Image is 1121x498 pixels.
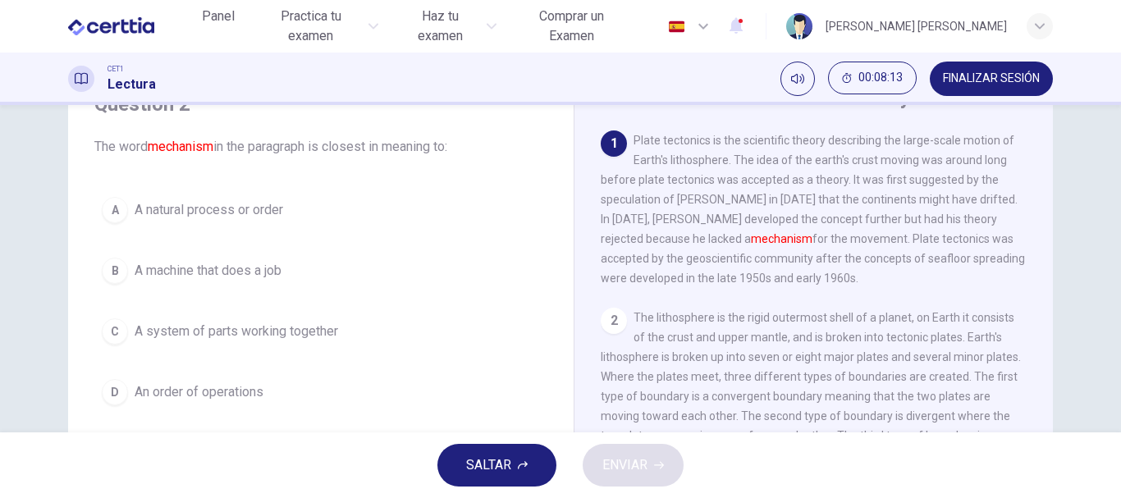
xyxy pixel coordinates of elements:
[68,10,192,43] a: CERTTIA logo
[102,197,128,223] div: A
[108,75,156,94] h1: Lectura
[601,134,1025,285] span: Plate tectonics is the scientific theory describing the large-scale motion of Earth's lithosphere...
[102,318,128,345] div: C
[751,232,812,245] font: mechanism
[510,2,634,51] button: Comprar un Examen
[826,16,1007,36] div: [PERSON_NAME] [PERSON_NAME]
[251,2,386,51] button: Practica tu examen
[437,444,556,487] button: SALTAR
[192,2,245,31] button: Panel
[780,62,815,96] div: Silenciar
[135,261,281,281] span: A machine that does a job
[94,190,547,231] button: AA natural process or order
[516,7,627,46] span: Comprar un Examen
[94,311,547,352] button: CA system of parts working together
[135,382,263,402] span: An order of operations
[94,137,547,157] span: The word in the paragraph is closest in meaning to:
[202,7,235,26] span: Panel
[135,200,283,220] span: A natural process or order
[786,13,812,39] img: Profile picture
[108,63,124,75] span: CET1
[391,2,502,51] button: Haz tu examen
[466,454,511,477] span: SALTAR
[930,62,1053,96] button: FINALIZAR SESIÓN
[102,258,128,284] div: B
[828,62,917,96] div: Ocultar
[135,322,338,341] span: A system of parts working together
[601,308,627,334] div: 2
[68,10,154,43] img: CERTTIA logo
[601,130,627,157] div: 1
[666,21,687,33] img: es
[94,372,547,413] button: DAn order of operations
[258,7,364,46] span: Practica tu examen
[148,139,213,154] font: mechanism
[192,2,245,51] a: Panel
[398,7,481,46] span: Haz tu examen
[943,72,1040,85] span: FINALIZAR SESIÓN
[858,71,903,85] span: 00:08:13
[828,62,917,94] button: 00:08:13
[94,250,547,291] button: BA machine that does a job
[102,379,128,405] div: D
